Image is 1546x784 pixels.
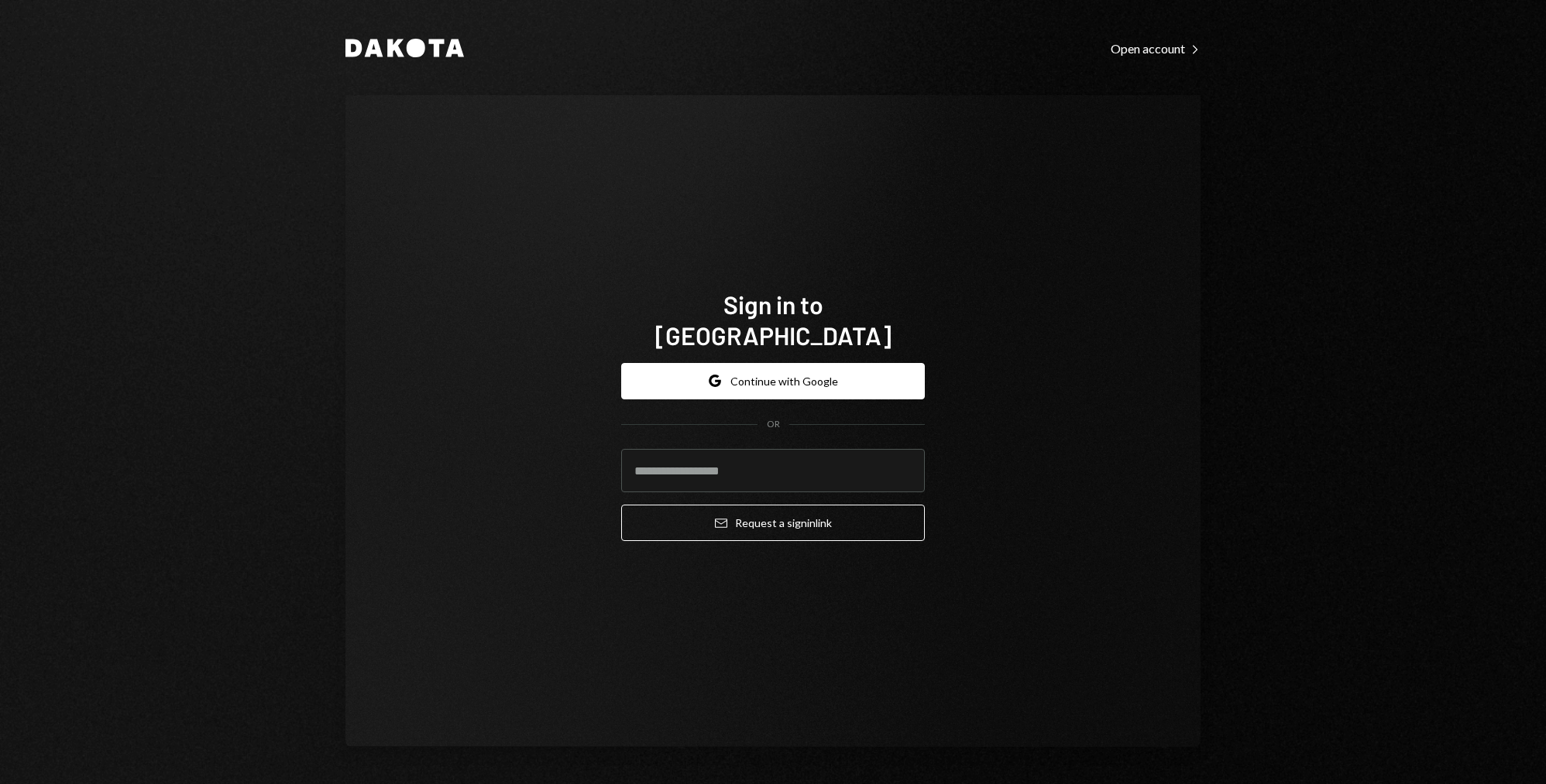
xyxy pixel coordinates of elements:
button: Request a signinlink [621,505,925,541]
div: OR [767,418,780,431]
h1: Sign in to [GEOGRAPHIC_DATA] [621,289,925,351]
button: Continue with Google [621,363,925,399]
a: Open account [1111,39,1201,56]
div: Open account [1111,41,1201,56]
